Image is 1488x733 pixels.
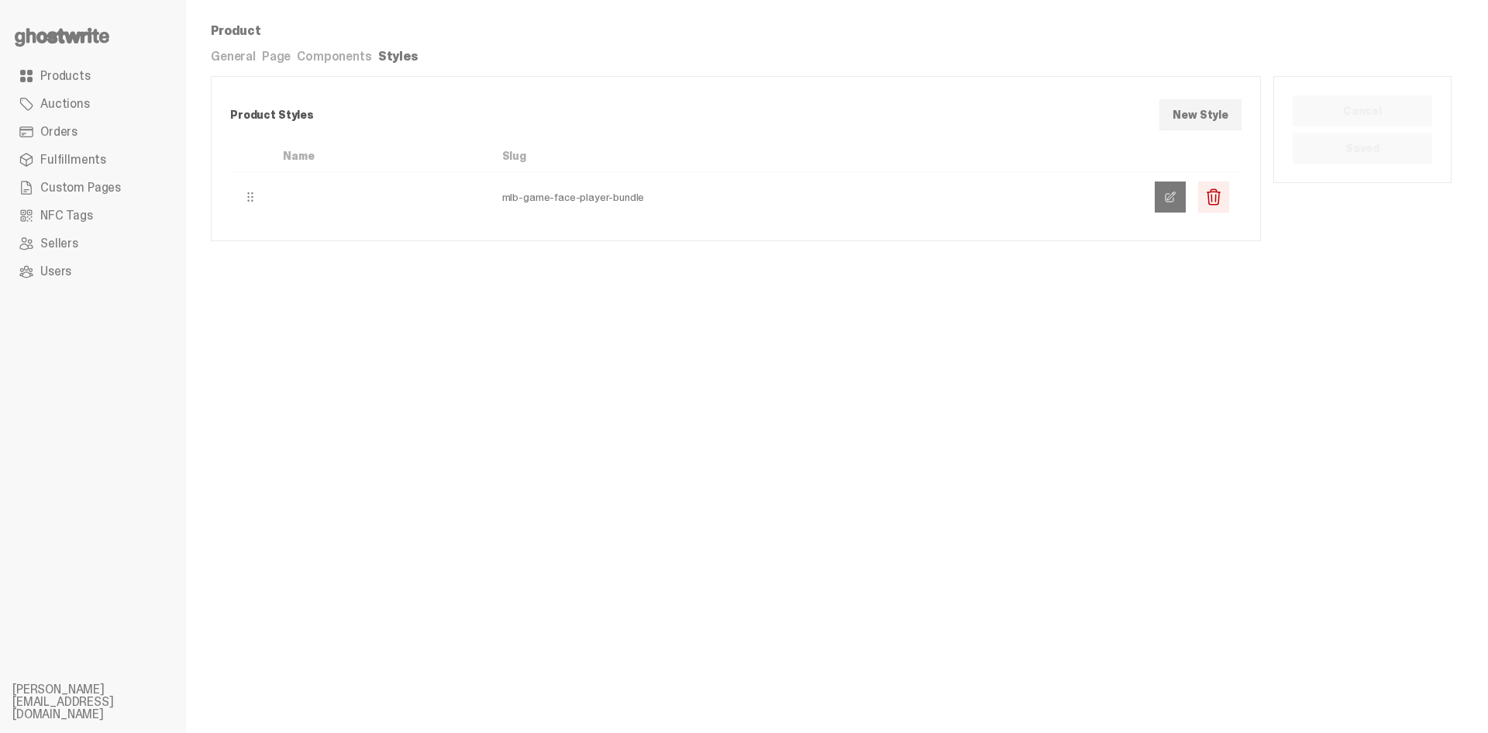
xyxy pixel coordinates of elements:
[12,118,174,146] a: Orders
[12,62,174,90] a: Products
[40,182,121,194] span: Custom Pages
[297,48,371,64] a: Components
[40,126,77,138] span: Orders
[378,48,418,64] a: Styles
[1159,99,1242,130] a: New Style
[211,48,256,64] a: General
[490,140,1142,172] th: Slug
[262,48,291,64] a: Page
[40,209,93,222] span: NFC Tags
[12,683,198,721] li: [PERSON_NAME][EMAIL_ADDRESS][DOMAIN_NAME]
[12,230,174,258] a: Sellers
[40,154,106,166] span: Fulfillments
[12,202,174,230] a: NFC Tags
[40,98,90,110] span: Auctions
[40,265,71,278] span: Users
[270,140,490,172] th: Name
[40,237,78,250] span: Sellers
[211,22,261,39] a: Product
[12,258,174,285] a: Users
[40,70,91,82] span: Products
[12,174,174,202] a: Custom Pages
[12,90,174,118] a: Auctions
[230,109,1159,120] p: Product Styles
[490,172,1142,223] td: mlb-game-face-player-bundle
[12,146,174,174] a: Fulfillments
